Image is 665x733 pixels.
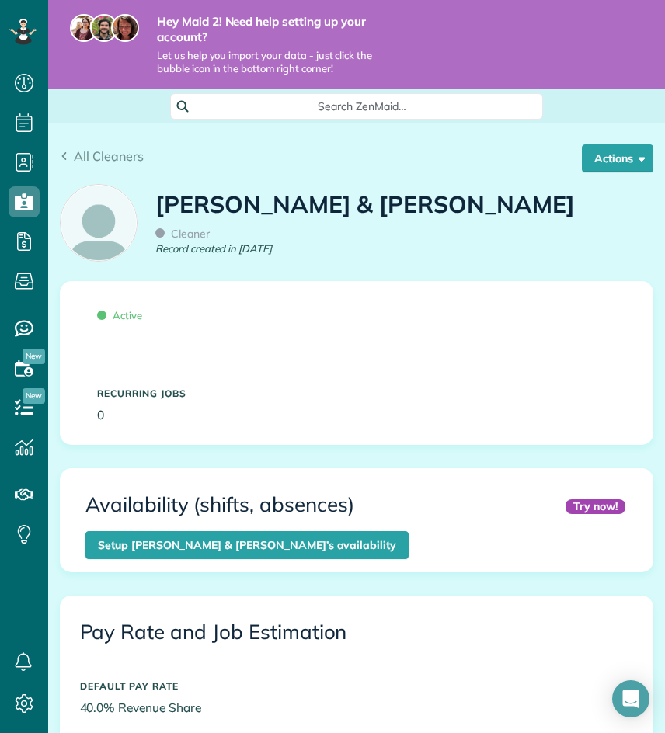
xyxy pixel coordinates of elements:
p: 0 [97,406,616,424]
span: Cleaner [155,227,210,241]
h5: DEFAULT PAY RATE [80,681,634,691]
img: jorge-587dff0eeaa6aab1f244e6dc62b8924c3b6ad411094392a53c71c6c4a576187d.jpg [90,14,118,42]
div: Try now! [566,499,625,514]
em: Record created in [DATE] [155,241,272,256]
strong: Hey Maid 2! Need help setting up your account? [157,14,385,44]
img: michelle-19f622bdf1676172e81f8f8fba1fb50e276960ebfe0243fe18214015130c80e4.jpg [111,14,139,42]
a: Setup [PERSON_NAME] & [PERSON_NAME]’s availability [85,531,409,559]
h1: [PERSON_NAME] & [PERSON_NAME] [155,192,575,217]
h3: Pay Rate and Job Estimation [80,621,634,644]
img: employee_icon-c2f8239691d896a72cdd9dc41cfb7b06f9d69bdd837a2ad469be8ff06ab05b5f.png [61,185,137,261]
a: All Cleaners [60,147,144,165]
span: New [23,388,45,404]
div: Open Intercom Messenger [612,680,649,717]
span: Let us help you import your data - just click the bubble icon in the bottom right corner! [157,49,385,75]
span: Active [97,309,142,321]
p: 40.0% Revenue Share [80,699,634,717]
img: maria-72a9807cf96188c08ef61303f053569d2e2a8a1cde33d635c8a3ac13582a053d.jpg [70,14,98,42]
span: All Cleaners [74,148,144,164]
button: Actions [582,144,653,172]
h5: Recurring Jobs [97,388,616,398]
h3: Availability (shifts, absences) [85,494,354,516]
span: New [23,349,45,364]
